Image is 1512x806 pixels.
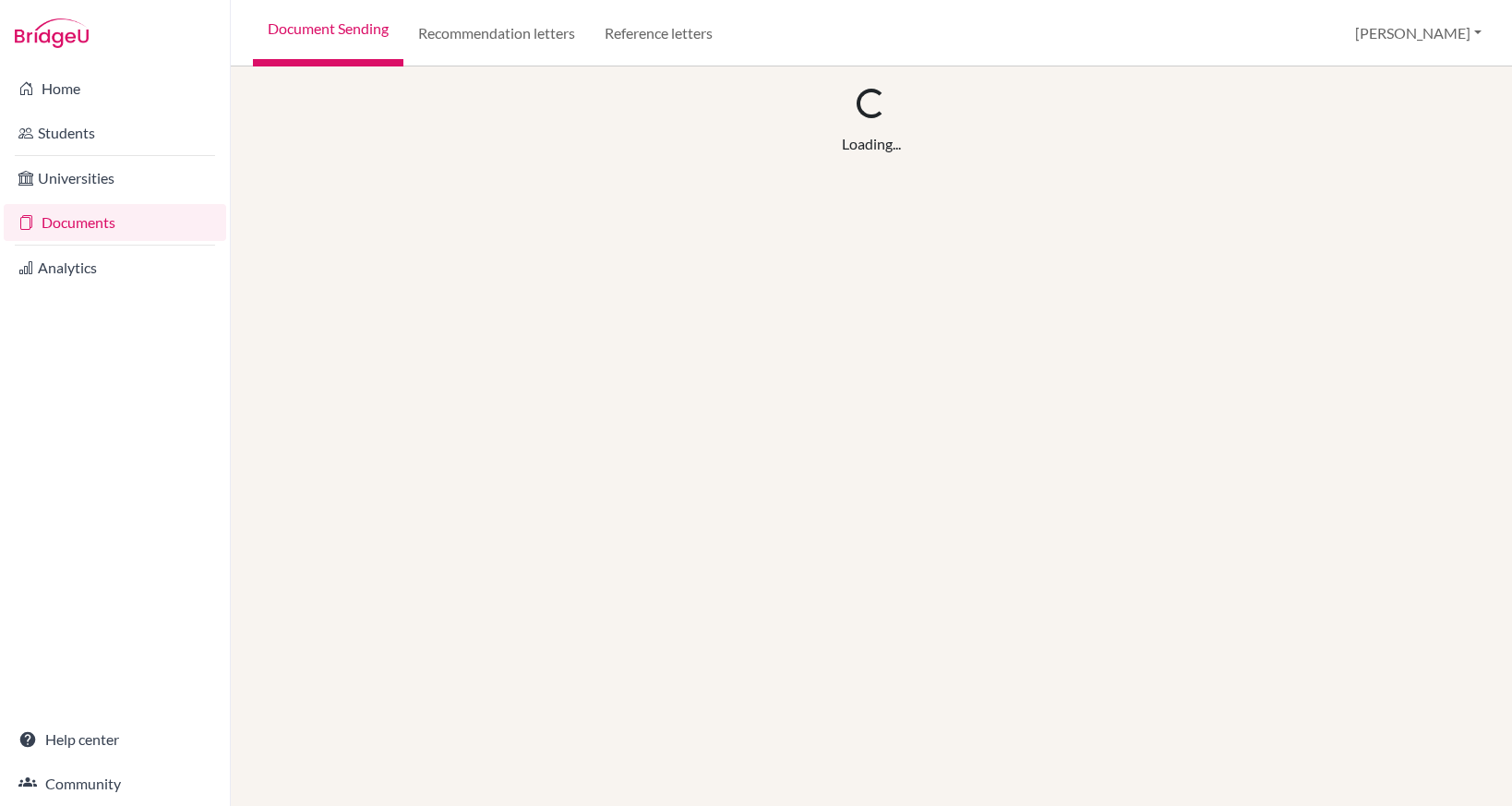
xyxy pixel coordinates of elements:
[842,133,901,155] div: Loading...
[4,70,226,107] a: Home
[4,204,226,241] a: Documents
[4,114,226,151] a: Students
[4,160,226,197] a: Universities
[4,721,226,758] a: Help center
[4,249,226,286] a: Analytics
[1347,16,1490,51] button: [PERSON_NAME]
[4,765,226,802] a: Community
[15,18,89,48] img: Bridge-U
